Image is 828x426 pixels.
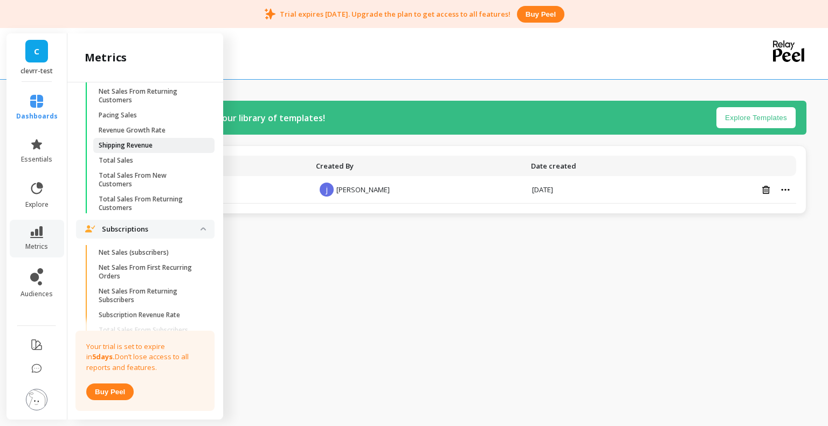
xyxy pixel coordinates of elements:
[25,242,48,251] span: metrics
[526,176,666,204] td: [DATE]
[99,171,202,188] p: Total Sales From New Customers
[34,45,39,58] span: C
[336,185,390,194] span: [PERSON_NAME]
[99,287,202,304] p: Net Sales From Returning Subscribers
[20,290,53,298] span: audiences
[17,67,57,75] p: clevrr-test
[201,227,206,231] img: down caret icon
[99,195,202,212] p: Total Sales From Returning Customers
[86,383,134,400] button: Buy peel
[99,156,133,165] p: Total Sales
[25,200,49,209] span: explore
[99,111,137,120] p: Pacing Sales
[99,263,202,281] p: Net Sales From First Recurring Orders
[99,248,169,257] p: Net Sales (subscribers)
[99,126,165,135] p: Revenue Growth Rate
[21,155,52,164] span: essentials
[92,352,115,361] strong: 5 days.
[99,311,180,319] p: Subscription Revenue Rate
[280,9,510,19] p: Trial expires [DATE]. Upgrade the plan to get access to all features!
[86,341,204,373] p: Your trial is set to expire in Don’t lose access to all reports and features.
[716,107,796,128] button: Explore Templates
[26,389,47,410] img: profile picture
[517,6,564,23] button: Buy peel
[16,112,58,121] span: dashboards
[99,326,188,334] p: Total Sales From Subscribers
[85,50,127,65] h2: metrics
[99,141,153,150] p: Shipping Revenue
[102,224,201,235] p: Subscriptions
[320,183,334,197] span: j
[85,225,95,233] img: navigation item icon
[310,156,526,176] th: Toggle SortBy
[99,87,202,104] p: Net Sales From Returning Customers
[526,156,666,176] th: Toggle SortBy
